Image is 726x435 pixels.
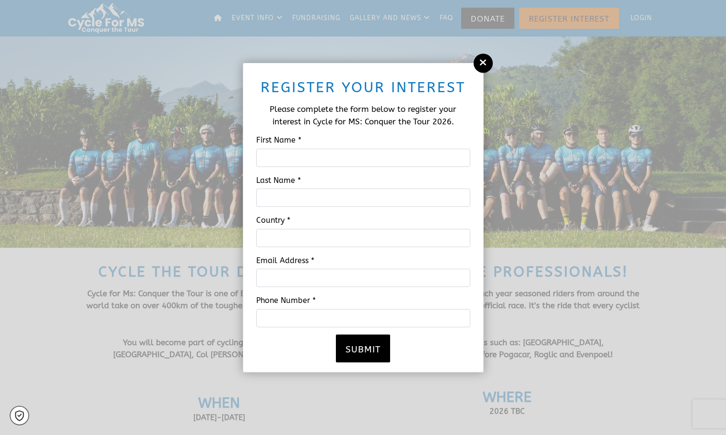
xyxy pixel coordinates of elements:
h2: Register your interest [256,78,470,97]
button: Submit [336,334,390,362]
label: First Name * [249,134,477,146]
label: Phone Number * [249,294,477,307]
label: Last Name * [249,174,477,186]
span: Please complete the form below to register your interest in Cycle for MS: Conquer the Tour 2026. [270,104,456,126]
label: Email Address * [249,254,477,266]
a: Cookie settings [10,406,29,425]
label: Country * [249,214,477,227]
